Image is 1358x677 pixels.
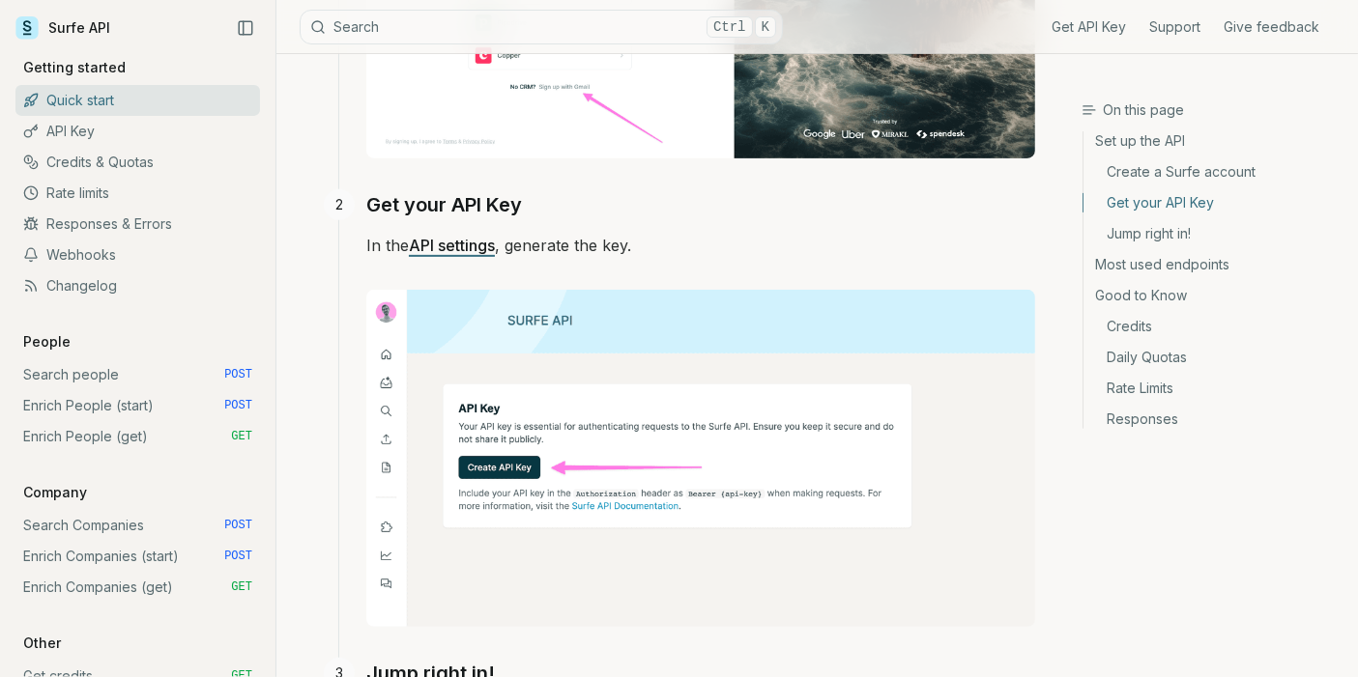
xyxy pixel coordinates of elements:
a: Create a Surfe account [1084,156,1343,187]
a: Rate limits [15,178,260,209]
p: In the , generate the key. [366,232,1035,627]
p: People [15,332,78,352]
a: Search people POST [15,359,260,390]
a: Enrich People (start) POST [15,390,260,421]
span: GET [231,429,252,444]
button: Collapse Sidebar [231,14,260,42]
a: Responses [1084,404,1343,429]
a: Support [1149,17,1200,37]
a: API Key [15,116,260,147]
a: Get your API Key [366,189,522,220]
img: Image [366,290,1035,627]
a: Changelog [15,270,260,301]
a: Most used endpoints [1084,249,1343,280]
kbd: Ctrl [707,16,753,38]
a: Surfe API [15,14,110,42]
a: Rate Limits [1084,373,1343,404]
a: Webhooks [15,240,260,270]
p: Company [15,483,95,502]
a: Give feedback [1224,17,1319,37]
a: Get API Key [1052,17,1126,37]
button: SearchCtrlK [300,10,783,44]
span: POST [224,518,252,533]
a: Good to Know [1084,280,1343,311]
a: Credits & Quotas [15,147,260,178]
kbd: K [755,16,776,38]
a: API settings [409,236,495,255]
span: POST [224,549,252,564]
span: POST [224,367,252,382]
a: Credits [1084,311,1343,342]
a: Enrich Companies (start) POST [15,541,260,572]
a: Enrich People (get) GET [15,421,260,452]
a: Get your API Key [1084,187,1343,218]
a: Enrich Companies (get) GET [15,572,260,603]
a: Search Companies POST [15,510,260,541]
span: POST [224,398,252,413]
a: Responses & Errors [15,209,260,240]
a: Quick start [15,85,260,116]
a: Daily Quotas [1084,342,1343,373]
p: Getting started [15,58,133,77]
a: Jump right in! [1084,218,1343,249]
p: Other [15,634,69,653]
span: GET [231,579,252,595]
h3: On this page [1082,100,1343,120]
a: Set up the API [1084,131,1343,156]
